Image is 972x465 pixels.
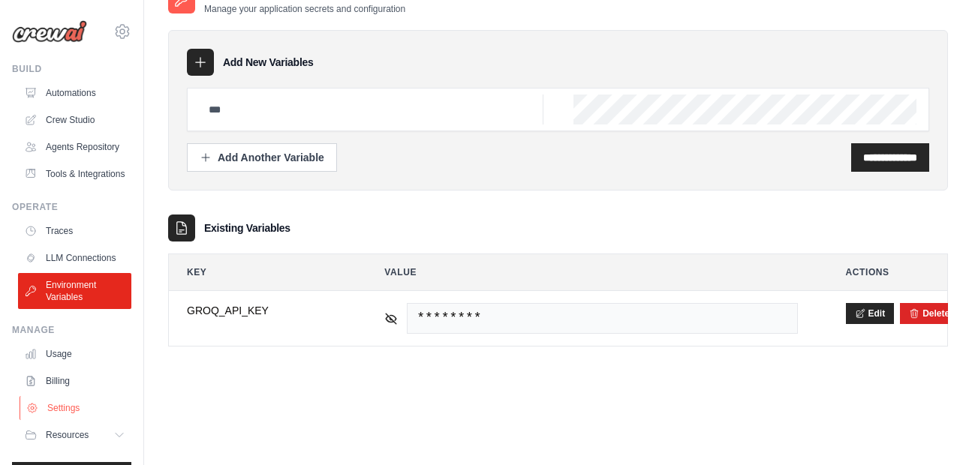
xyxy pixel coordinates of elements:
[20,396,133,420] a: Settings
[18,273,131,309] a: Environment Variables
[18,342,131,366] a: Usage
[187,303,336,318] span: GROQ_API_KEY
[18,369,131,393] a: Billing
[909,307,949,319] button: Delete
[187,143,337,172] button: Add Another Variable
[18,246,131,270] a: LLM Connections
[18,219,131,243] a: Traces
[169,254,354,290] th: Key
[18,135,131,159] a: Agents Repository
[12,20,87,43] img: Logo
[18,81,131,105] a: Automations
[366,254,815,290] th: Value
[223,55,314,70] h3: Add New Variables
[18,423,131,447] button: Resources
[204,220,290,235] h3: Existing Variables
[18,108,131,132] a: Crew Studio
[18,162,131,186] a: Tools & Integrations
[200,150,324,165] div: Add Another Variable
[12,63,131,75] div: Build
[12,324,131,336] div: Manage
[46,429,89,441] span: Resources
[204,3,405,15] p: Manage your application secrets and configuration
[12,201,131,213] div: Operate
[846,303,895,324] button: Edit
[828,254,948,290] th: Actions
